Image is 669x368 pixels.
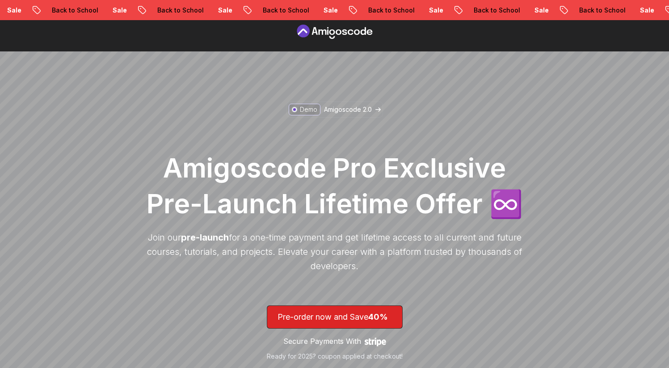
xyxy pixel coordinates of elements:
[631,6,660,15] p: Sale
[324,105,372,114] p: Amigoscode 2.0
[43,6,104,15] p: Back to School
[286,102,383,118] a: DemoAmigoscode 2.0
[570,6,631,15] p: Back to School
[209,6,238,15] p: Sale
[181,232,229,243] span: pre-launch
[368,312,388,321] span: 40%
[359,6,420,15] p: Back to School
[300,105,317,114] p: Demo
[315,6,343,15] p: Sale
[295,25,375,39] a: Pre Order page
[254,6,315,15] p: Back to School
[267,305,403,361] a: lifetime-access
[148,6,209,15] p: Back to School
[283,336,361,347] p: Secure Payments With
[465,6,526,15] p: Back to School
[143,150,527,221] h1: Amigoscode Pro Exclusive Pre-Launch Lifetime Offer ♾️
[420,6,449,15] p: Sale
[143,230,527,273] p: Join our for a one-time payment and get lifetime access to all current and future courses, tutori...
[267,352,403,361] p: Ready for 2025? coupon applied at checkout!
[278,311,392,323] p: Pre-order now and Save
[526,6,554,15] p: Sale
[104,6,132,15] p: Sale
